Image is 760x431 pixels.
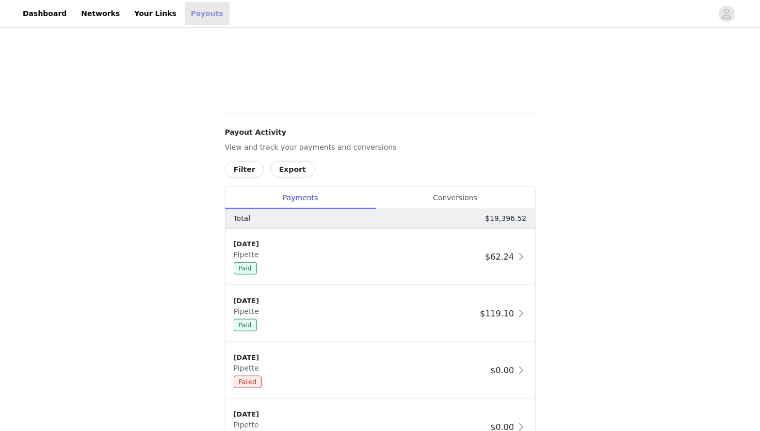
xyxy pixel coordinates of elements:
[234,213,251,224] p: Total
[225,285,535,342] div: clickable-list-item
[234,421,263,429] span: Pipette
[75,2,126,25] a: Networks
[270,161,315,178] button: Export
[185,2,230,25] a: Payouts
[234,296,476,306] div: [DATE]
[225,186,376,210] div: Payments
[234,239,481,249] div: [DATE]
[722,6,732,22] div: avatar
[225,127,536,138] h4: Payout Activity
[234,250,263,259] span: Pipette
[225,229,535,285] div: clickable-list-item
[225,142,536,153] p: View and track your payments and conversions
[234,307,263,315] span: Pipette
[234,376,262,388] span: Failed
[128,2,183,25] a: Your Links
[225,342,535,399] div: clickable-list-item
[376,186,535,210] div: Conversions
[225,161,264,178] button: Filter
[234,262,257,275] span: Paid
[234,353,487,363] div: [DATE]
[485,213,526,224] p: $19,396.52
[491,365,514,375] span: $0.00
[234,409,487,420] div: [DATE]
[17,2,73,25] a: Dashboard
[485,252,514,262] span: $62.24
[234,319,257,331] span: Paid
[480,309,514,318] span: $119.10
[234,364,263,372] span: Pipette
